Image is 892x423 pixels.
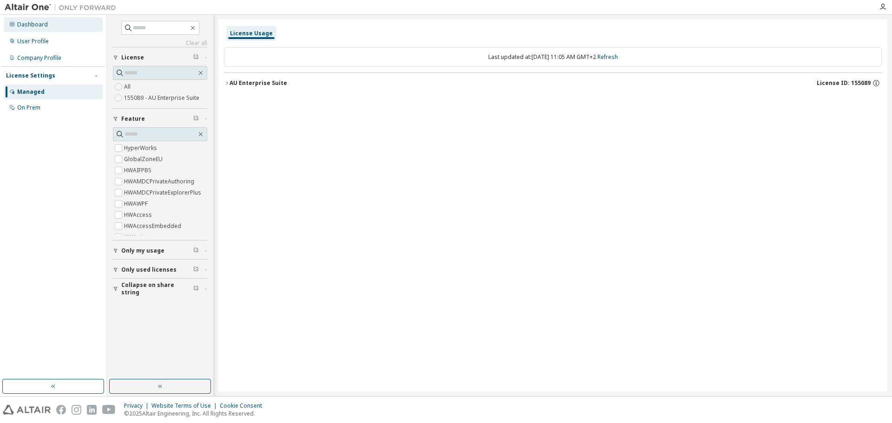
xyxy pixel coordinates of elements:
[193,285,199,293] span: Clear filter
[597,53,618,61] a: Refresh
[113,260,207,280] button: Only used licenses
[113,241,207,261] button: Only my usage
[151,402,220,410] div: Website Terms of Use
[121,266,177,273] span: Only used licenses
[193,247,199,254] span: Clear filter
[5,3,121,12] img: Altair One
[121,115,145,123] span: Feature
[113,109,207,129] button: Feature
[121,54,144,61] span: License
[224,73,882,93] button: AU Enterprise SuiteLicense ID: 155089
[124,143,159,154] label: HyperWorks
[17,38,49,45] div: User Profile
[113,279,207,299] button: Collapse on share string
[87,405,97,415] img: linkedin.svg
[72,405,81,415] img: instagram.svg
[124,92,201,104] label: 155089 - AU Enterprise Suite
[817,79,871,87] span: License ID: 155089
[124,402,151,410] div: Privacy
[56,405,66,415] img: facebook.svg
[3,405,51,415] img: altair_logo.svg
[124,165,153,176] label: HWAIFPBS
[230,30,273,37] div: License Usage
[124,209,154,221] label: HWAccess
[121,281,193,296] span: Collapse on share string
[124,187,203,198] label: HWAMDCPrivateExplorerPlus
[113,39,207,47] a: Clear all
[124,154,164,165] label: GlobalZoneEU
[224,47,882,67] div: Last updated at: [DATE] 11:05 AM GMT+2
[230,79,287,87] div: AU Enterprise Suite
[102,405,116,415] img: youtube.svg
[17,54,61,62] div: Company Profile
[193,54,199,61] span: Clear filter
[220,402,268,410] div: Cookie Consent
[17,88,45,96] div: Managed
[193,115,199,123] span: Clear filter
[17,21,48,28] div: Dashboard
[113,47,207,68] button: License
[124,198,150,209] label: HWAWPF
[6,72,55,79] div: License Settings
[124,176,196,187] label: HWAMDCPrivateAuthoring
[124,221,183,232] label: HWAccessEmbedded
[193,266,199,273] span: Clear filter
[124,81,132,92] label: All
[124,232,156,243] label: HWActivate
[17,104,40,111] div: On Prem
[121,247,164,254] span: Only my usage
[124,410,268,417] p: © 2025 Altair Engineering, Inc. All Rights Reserved.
